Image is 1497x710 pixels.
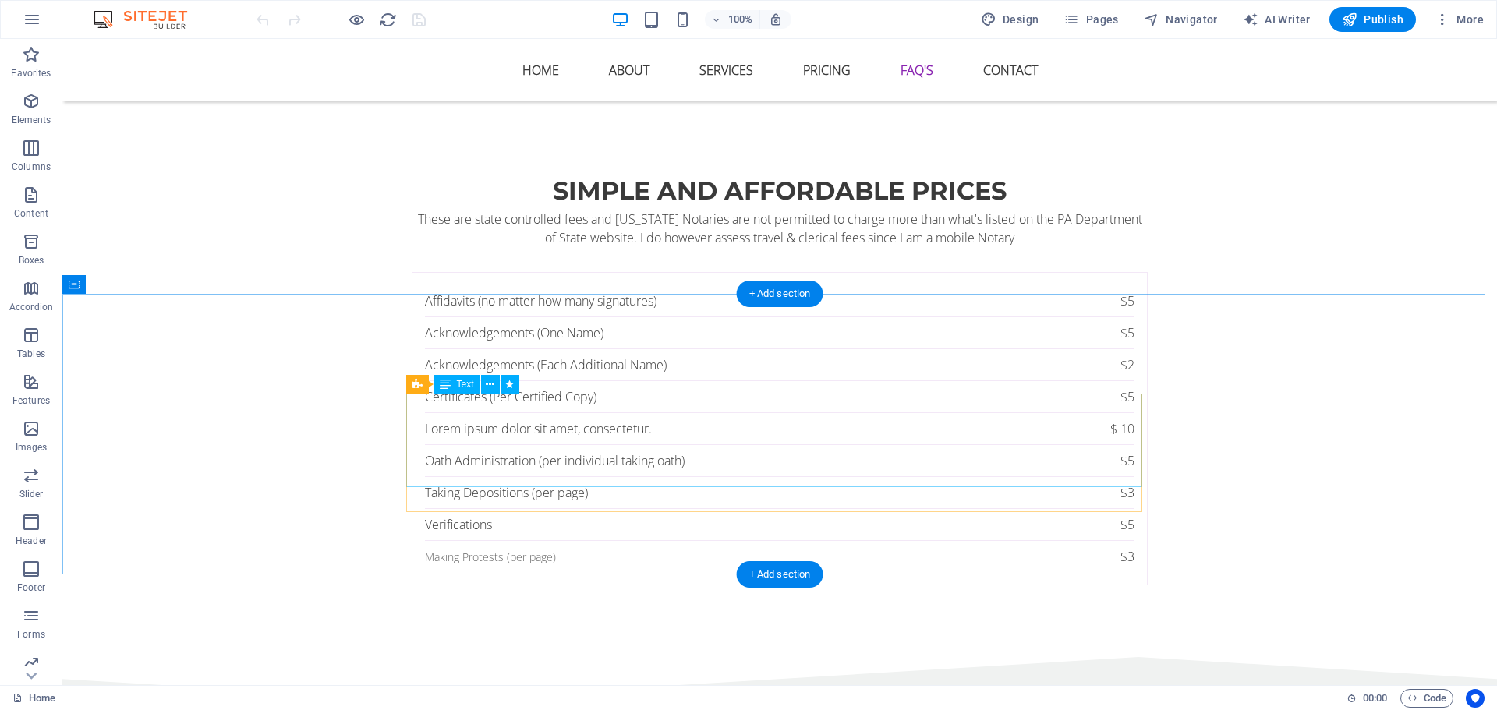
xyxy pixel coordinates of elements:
[728,10,753,29] h6: 100%
[17,581,45,594] p: Footer
[19,254,44,267] p: Boxes
[17,348,45,360] p: Tables
[1466,689,1485,708] button: Usercentrics
[1407,689,1446,708] span: Code
[975,7,1046,32] button: Design
[9,301,53,313] p: Accordion
[1374,692,1376,704] span: :
[737,281,823,307] div: + Add section
[347,10,366,29] button: Click here to leave preview mode and continue editing
[705,10,760,29] button: 100%
[1363,689,1387,708] span: 00 00
[1329,7,1416,32] button: Publish
[1435,12,1484,27] span: More
[379,11,397,29] i: Reload page
[457,380,474,389] span: Text
[12,114,51,126] p: Elements
[1243,12,1311,27] span: AI Writer
[14,207,48,220] p: Content
[16,535,47,547] p: Header
[12,689,55,708] a: Click to cancel selection. Double-click to open Pages
[769,12,783,26] i: On resize automatically adjust zoom level to fit chosen device.
[1144,12,1218,27] span: Navigator
[1428,7,1490,32] button: More
[19,488,44,500] p: Slider
[737,561,823,588] div: + Add section
[1237,7,1317,32] button: AI Writer
[17,628,45,641] p: Forms
[1342,12,1403,27] span: Publish
[1138,7,1224,32] button: Navigator
[12,161,51,173] p: Columns
[90,10,207,29] img: Editor Logo
[1063,12,1118,27] span: Pages
[16,441,48,454] p: Images
[378,10,397,29] button: reload
[11,67,51,79] p: Favorites
[975,7,1046,32] div: Design (Ctrl+Alt+Y)
[1057,7,1124,32] button: Pages
[981,12,1039,27] span: Design
[1347,689,1388,708] h6: Session time
[1400,689,1453,708] button: Code
[12,394,50,407] p: Features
